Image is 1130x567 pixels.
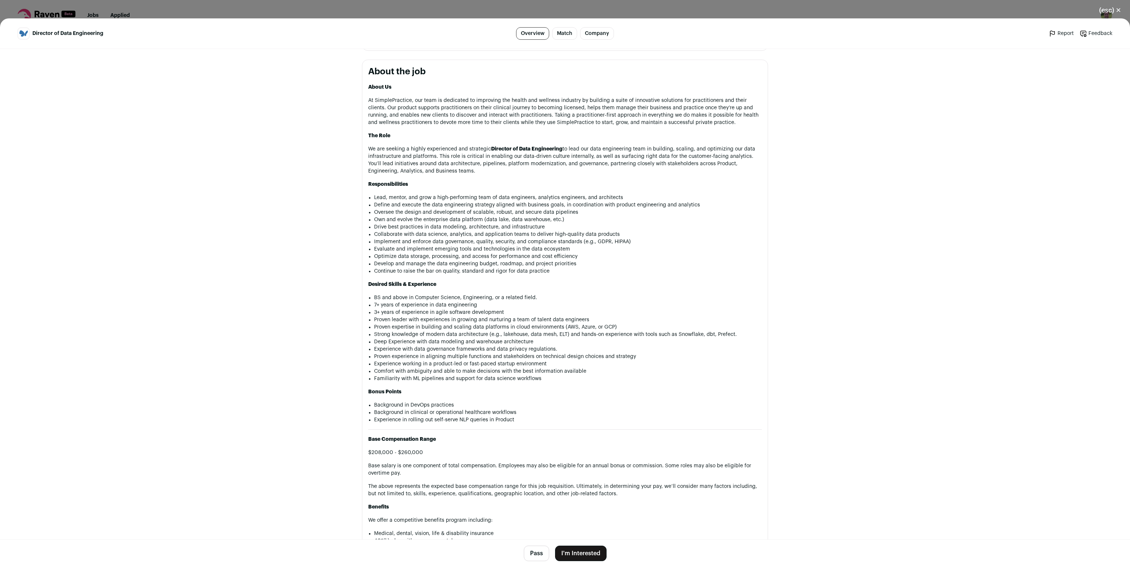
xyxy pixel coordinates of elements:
[1080,30,1112,37] a: Feedback
[368,145,762,175] p: We are seeking a highly experienced and strategic to lead our data engineering team in building, ...
[368,133,390,138] strong: The Role
[374,194,762,201] li: Lead, mentor, and grow a high-performing team of data engineers, analytics engineers, and architects
[374,253,762,260] li: Optimize data storage, processing, and access for performance and cost efficiency
[374,223,762,231] li: Drive best practices in data modeling, architecture, and infrastructure
[374,401,762,409] li: Background in DevOps practices
[374,409,762,416] li: Background in clinical or operational healthcare workflows
[368,437,436,442] strong: Base Compensation Range
[374,209,762,216] li: Oversee the design and development of scalable, robust, and secure data pipelines
[32,30,103,37] span: Director of Data Engineering
[555,546,607,561] button: I'm Interested
[516,27,549,40] a: Overview
[374,201,762,209] li: Define and execute the data engineering strategy aligned with business goals, in coordination wit...
[368,517,762,524] p: We offer a competitive benefits program including:
[368,504,389,510] strong: Benefits
[374,267,762,275] li: Continue to raise the bar on quality, standard and rigor for data practice
[368,462,762,477] p: Base salary is one component of total compensation. Employees may also be eligible for an annual ...
[374,294,762,301] li: BS and above in Computer Science, Engineering, or a related field.
[374,301,762,309] li: 7+ years of experience in data engineering
[374,316,762,323] li: Proven leader with experiences in growing and nurturing a team of talent data engineers
[374,231,762,238] li: Collaborate with data science, analytics, and application teams to deliver high-quality data prod...
[374,537,762,545] li: 401(k) plan with company match
[374,338,762,345] li: Deep Experience with data modeling and warehouse architecture
[368,85,391,90] strong: About Us
[368,389,401,394] strong: Bonus Points
[374,360,762,368] li: Experience working in a product-led or fast-paced startup environment
[374,331,762,338] li: Strong knowledge of modern data architecture (e.g., lakehouse, data mesh, ELT) and hands-on exper...
[368,449,762,456] p: $208,000 - $260,000
[374,309,762,316] li: 3+ years of experience in agile software development
[374,530,762,537] li: Medical, dental, vision, life & disability insurance
[374,216,762,223] li: Own and evolve the enterprise data platform (data lake, data warehouse, etc.)
[374,345,762,353] li: Experience with data governance frameworks and data privacy regulations.
[374,238,762,245] li: Implement and enforce data governance, quality, security, and compliance standards (e.g., GDPR, H...
[1049,30,1074,37] a: Report
[368,66,762,78] h2: About the job
[374,353,762,360] li: Proven experience in aligning multiple functions and stakeholders on technical design choices and...
[491,146,562,152] strong: Director of Data Engineering
[374,260,762,267] li: Develop and manage the data engineering budget, roadmap, and project priorities
[374,368,762,375] li: Comfort with ambiguity and able to make decisions with the best information available
[368,182,408,187] strong: Responsibilities
[580,27,614,40] a: Company
[368,483,762,497] p: The above represents the expected base compensation range for this job requisition. Ultimately, i...
[552,27,577,40] a: Match
[18,28,29,39] img: 0bfa1d0b170c197a0bacfa0a1b89ca0d483fe8f4f1eb51c12e12652acc30d883.png
[374,323,762,331] li: Proven expertise in building and scaling data platforms in cloud environments (AWS, Azure, or GCP)
[524,546,549,561] button: Pass
[374,245,762,253] li: Evaluate and implement emerging tools and technologies in the data ecosystem
[374,375,762,382] li: Familiarity with ML pipelines and support for data science workflows
[368,282,436,287] strong: Desired Skills & Experience
[368,97,762,126] p: At SimplePractice, our team is dedicated to improving the health and wellness industry by buildin...
[374,416,762,424] li: Experience in rolling out self-serve NLP queries in Product
[1090,2,1130,18] button: Close modal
